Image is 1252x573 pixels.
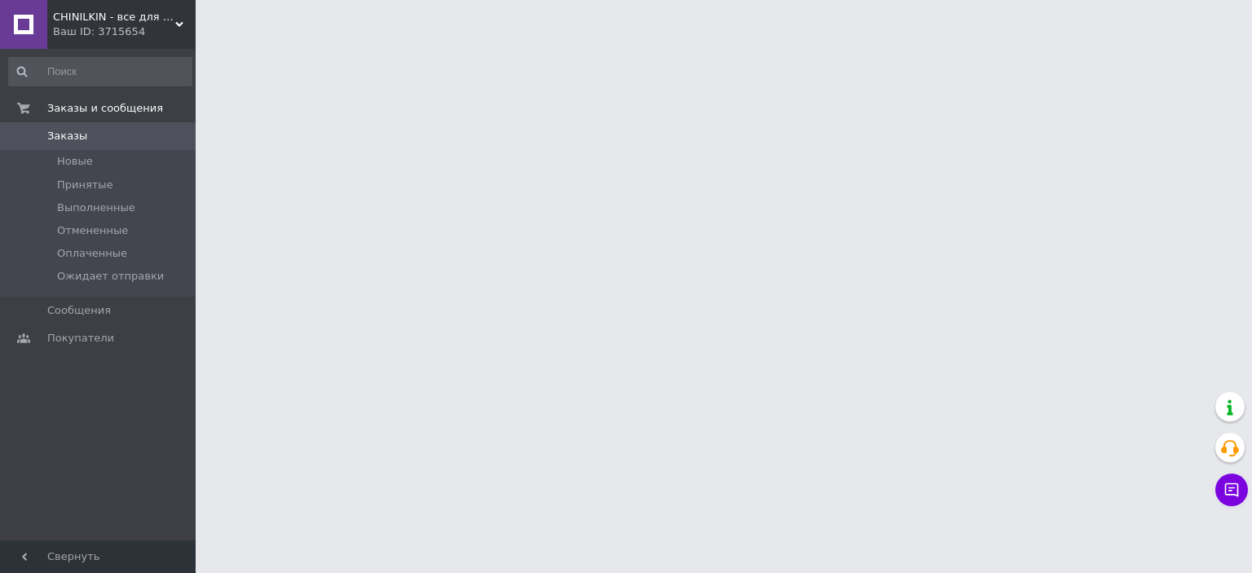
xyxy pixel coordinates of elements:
[47,129,87,143] span: Заказы
[47,303,111,318] span: Сообщения
[53,10,175,24] span: CHINILKIN - все для ремонта телефонов. Мобильные аксессуары.
[57,246,127,261] span: Оплаченные
[47,101,163,116] span: Заказы и сообщения
[47,331,114,346] span: Покупатели
[57,178,113,192] span: Принятые
[57,154,93,169] span: Новые
[57,269,164,284] span: Ожидает отправки
[57,201,135,215] span: Выполненные
[1215,474,1248,506] button: Чат с покупателем
[8,57,192,86] input: Поиск
[53,24,196,39] div: Ваш ID: 3715654
[57,223,128,238] span: Отмененные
